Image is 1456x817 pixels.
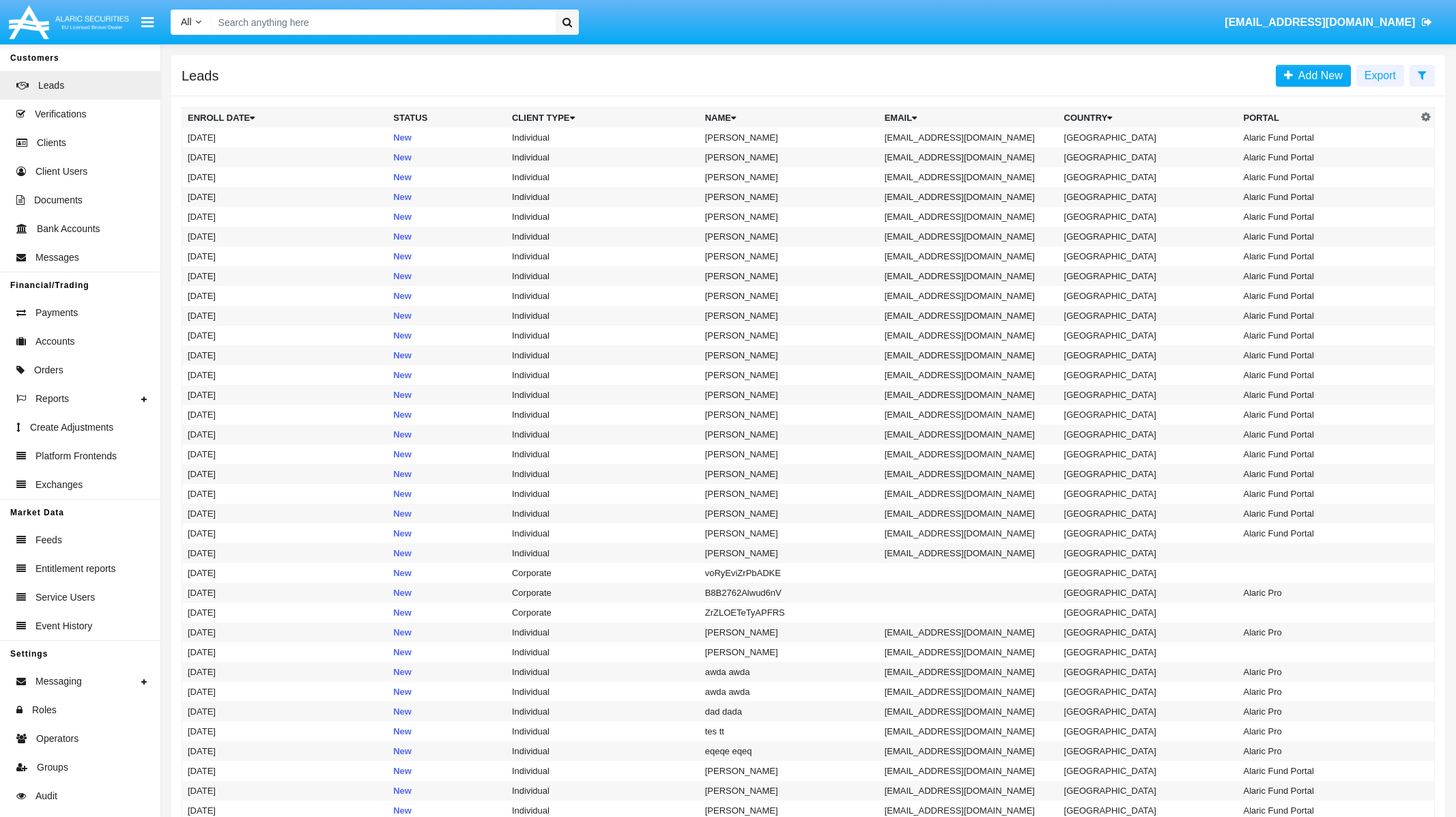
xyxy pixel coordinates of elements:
td: [GEOGRAPHIC_DATA] [1059,246,1238,266]
td: [GEOGRAPHIC_DATA] [1059,583,1238,603]
td: New [388,167,506,187]
td: New [388,702,506,721]
td: Alaric Fund Portal [1238,524,1418,543]
td: Alaric Pro [1238,622,1418,642]
td: [GEOGRAPHIC_DATA] [1059,682,1238,702]
td: Individual [506,425,700,444]
td: [DATE] [182,425,388,444]
td: New [388,128,506,147]
td: B8B2762Alwud6nV [700,583,879,603]
td: Alaric Pro [1238,741,1418,761]
td: [EMAIL_ADDRESS][DOMAIN_NAME] [879,662,1059,682]
td: Individual [506,781,700,801]
input: Search [212,10,551,35]
td: Individual [506,187,700,207]
td: Individual [506,326,700,345]
span: Accounts [35,334,75,349]
td: [DATE] [182,781,388,801]
td: [DATE] [182,543,388,563]
td: Alaric Fund Portal [1238,266,1418,286]
td: [GEOGRAPHIC_DATA] [1059,464,1238,484]
td: New [388,721,506,741]
td: [EMAIL_ADDRESS][DOMAIN_NAME] [879,207,1059,227]
td: [DATE] [182,504,388,524]
span: Entitlement reports [35,562,116,576]
td: [GEOGRAPHIC_DATA] [1059,128,1238,147]
td: [EMAIL_ADDRESS][DOMAIN_NAME] [879,741,1059,761]
td: [PERSON_NAME] [700,326,879,345]
td: New [388,504,506,524]
a: [EMAIL_ADDRESS][DOMAIN_NAME] [1218,3,1439,42]
td: ZrZLOETeTyAPFRS [700,603,879,622]
td: [GEOGRAPHIC_DATA] [1059,326,1238,345]
td: [DATE] [182,266,388,286]
span: Payments [35,306,78,320]
td: [DATE] [182,524,388,543]
td: [DATE] [182,128,388,147]
td: New [388,326,506,345]
td: New [388,741,506,761]
td: [DATE] [182,405,388,425]
td: New [388,603,506,622]
td: [DATE] [182,286,388,306]
td: [DATE] [182,187,388,207]
td: [EMAIL_ADDRESS][DOMAIN_NAME] [879,543,1059,563]
td: [DATE] [182,246,388,266]
td: Individual [506,741,700,761]
td: voRyEviZrPbADKE [700,563,879,583]
td: New [388,682,506,702]
td: [GEOGRAPHIC_DATA] [1059,405,1238,425]
td: [EMAIL_ADDRESS][DOMAIN_NAME] [879,504,1059,524]
td: [EMAIL_ADDRESS][DOMAIN_NAME] [879,622,1059,642]
td: [DATE] [182,227,388,246]
td: [EMAIL_ADDRESS][DOMAIN_NAME] [879,306,1059,326]
td: [EMAIL_ADDRESS][DOMAIN_NAME] [879,682,1059,702]
td: [DATE] [182,721,388,741]
td: [GEOGRAPHIC_DATA] [1059,484,1238,504]
td: Alaric Pro [1238,702,1418,721]
td: [PERSON_NAME] [700,761,879,781]
td: Alaric Fund Portal [1238,227,1418,246]
td: [EMAIL_ADDRESS][DOMAIN_NAME] [879,227,1059,246]
td: dad dada [700,702,879,721]
td: Individual [506,721,700,741]
td: Individual [506,365,700,385]
td: [EMAIL_ADDRESS][DOMAIN_NAME] [879,405,1059,425]
span: Feeds [35,533,62,547]
td: [PERSON_NAME] [700,345,879,365]
span: Platform Frontends [35,449,117,463]
td: [DATE] [182,702,388,721]
span: Orders [34,363,63,377]
td: [EMAIL_ADDRESS][DOMAIN_NAME] [879,326,1059,345]
td: Alaric Fund Portal [1238,306,1418,326]
td: [DATE] [182,603,388,622]
td: Alaric Fund Portal [1238,504,1418,524]
td: [EMAIL_ADDRESS][DOMAIN_NAME] [879,702,1059,721]
td: [EMAIL_ADDRESS][DOMAIN_NAME] [879,464,1059,484]
td: [GEOGRAPHIC_DATA] [1059,345,1238,365]
td: New [388,266,506,286]
td: Alaric Fund Portal [1238,147,1418,167]
td: Individual [506,147,700,167]
th: Enroll Date [182,108,388,128]
span: Export [1365,70,1396,81]
td: New [388,464,506,484]
td: [DATE] [182,484,388,504]
td: [GEOGRAPHIC_DATA] [1059,543,1238,563]
td: awda awda [700,682,879,702]
td: Alaric Pro [1238,682,1418,702]
td: [DATE] [182,207,388,227]
td: [GEOGRAPHIC_DATA] [1059,365,1238,385]
td: [EMAIL_ADDRESS][DOMAIN_NAME] [879,128,1059,147]
td: Individual [506,385,700,405]
span: Exchanges [35,478,83,492]
td: eqeqe eqeq [700,741,879,761]
span: Create Adjustments [30,420,113,435]
td: [PERSON_NAME] [700,167,879,187]
td: [DATE] [182,761,388,781]
span: Service Users [35,590,95,605]
td: Individual [506,207,700,227]
td: Alaric Fund Portal [1238,246,1418,266]
td: [GEOGRAPHIC_DATA] [1059,227,1238,246]
td: [DATE] [182,385,388,405]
